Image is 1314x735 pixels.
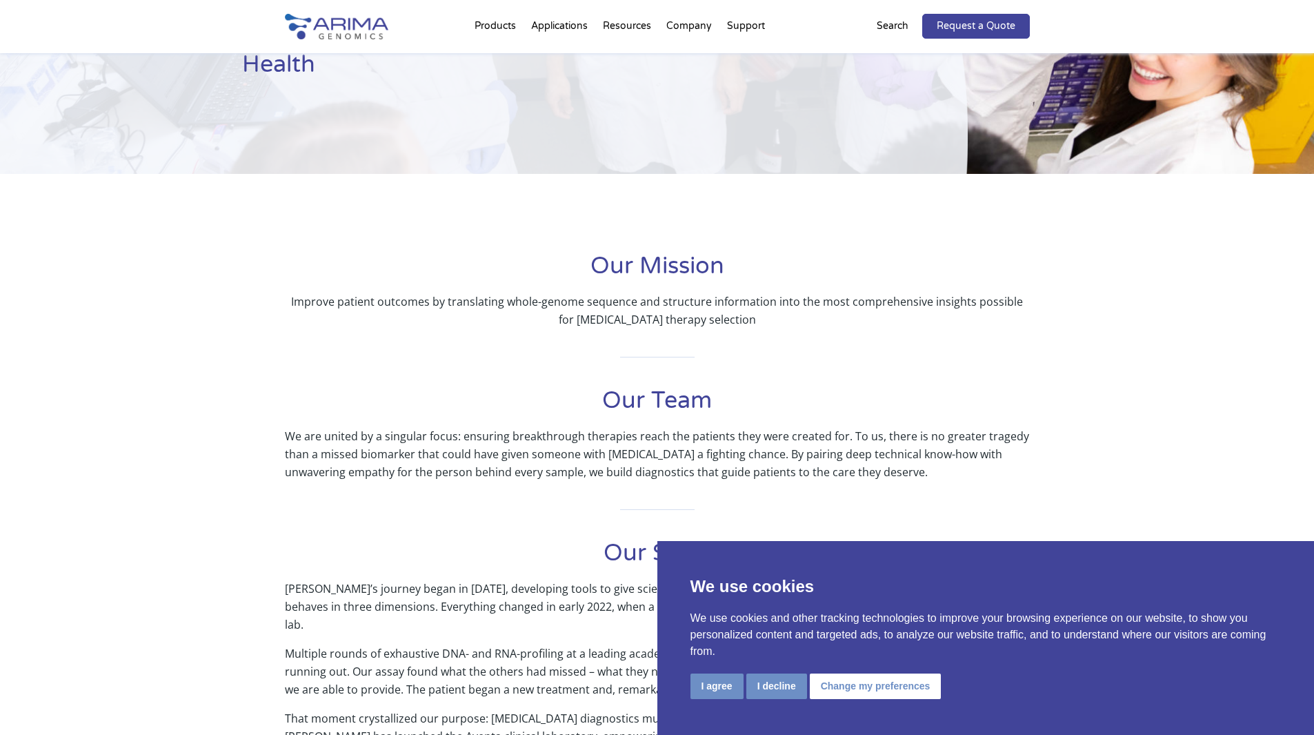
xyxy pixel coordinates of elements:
p: Improve patient outcomes by translating whole-genome sequence and structure information into the ... [285,293,1030,329]
h1: Our Story [285,538,1030,580]
p: [PERSON_NAME]’s journey began in [DATE], developing tools to give scientists an unprecedented win... [285,580,1030,645]
h1: Grounded in Science, Driven by Innovation, Focused on Health [242,17,899,91]
h1: Our Team [285,385,1030,427]
p: Multiple rounds of exhaustive DNA- and RNA-profiling at a leading academic center had failed to u... [285,645,1030,709]
img: Arima-Genomics-logo [285,14,388,39]
p: Search [877,17,908,35]
button: I agree [690,674,744,699]
a: Request a Quote [922,14,1030,39]
button: Change my preferences [810,674,942,699]
button: I decline [746,674,807,699]
p: We use cookies [690,574,1282,599]
p: We use cookies and other tracking technologies to improve your browsing experience on our website... [690,610,1282,660]
p: We are united by a singular focus: ensuring breakthrough therapies reach the patients they were c... [285,427,1030,481]
h1: Our Mission [285,251,1030,293]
